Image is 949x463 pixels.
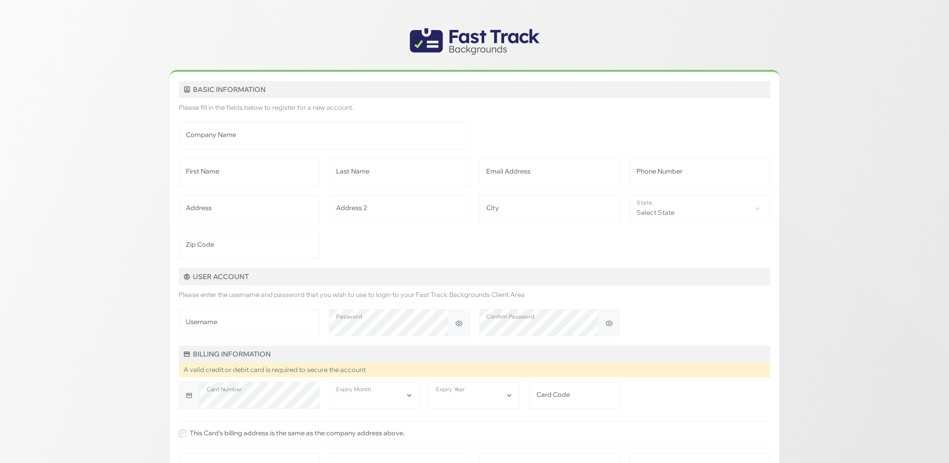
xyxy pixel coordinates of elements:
div: A valid credit or debit card is required to secure the account [179,363,770,377]
span: Select State [629,195,770,222]
h5: Billing Information [179,346,770,363]
p: Please enter the username and password that you wish to use to login to your Fast Track Backgroun... [179,290,770,300]
span: Select State [630,196,770,221]
h5: Basic Information [179,81,770,98]
h5: User Account [179,268,770,285]
label: This Card's billing address is the same as the company address above. [190,428,405,438]
p: Please fill in the fields below to register for a new account. [179,103,770,113]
